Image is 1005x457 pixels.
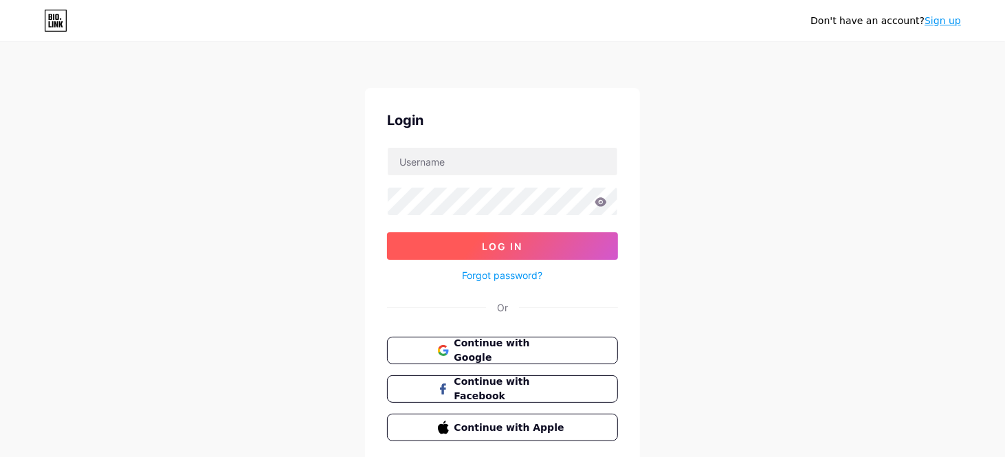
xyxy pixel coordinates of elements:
div: Don't have an account? [810,14,961,28]
input: Username [388,148,617,175]
div: Or [497,300,508,315]
button: Continue with Google [387,337,618,364]
button: Log In [387,232,618,260]
span: Continue with Facebook [454,375,568,403]
a: Sign up [925,15,961,26]
button: Continue with Facebook [387,375,618,403]
button: Continue with Apple [387,414,618,441]
a: Forgot password? [463,268,543,282]
div: Login [387,110,618,131]
span: Continue with Apple [454,421,568,435]
span: Log In [483,241,523,252]
span: Continue with Google [454,336,568,365]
